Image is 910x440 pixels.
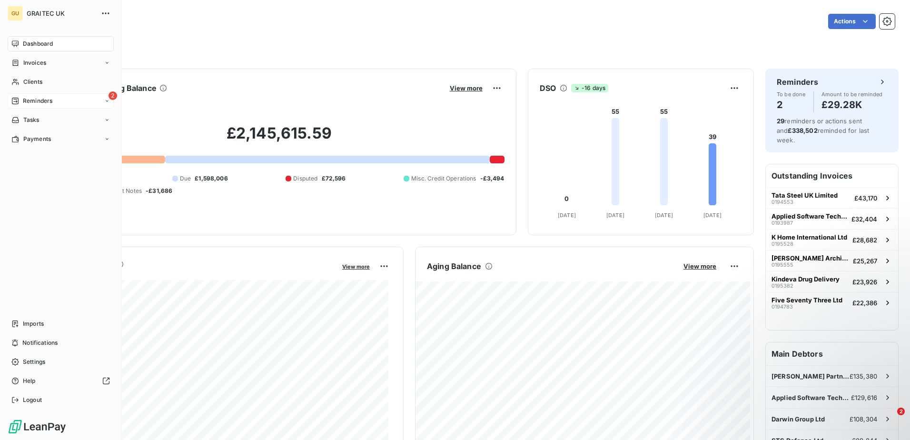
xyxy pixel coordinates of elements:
span: Invoices [23,59,46,67]
span: Settings [23,358,45,366]
img: Logo LeanPay [8,419,67,434]
span: Payments [23,135,51,143]
span: To be done [777,91,806,97]
span: Notifications [22,339,58,347]
span: Applied Software Technology, LLC [772,212,848,220]
span: £43,170 [854,194,877,202]
span: Imports [23,320,44,328]
button: Kindeva Drug Delivery0195382£23,926 [766,271,898,292]
span: Kindeva Drug Delivery [772,275,840,283]
span: 2 [109,91,117,100]
span: £25,267 [853,257,877,265]
tspan: [DATE] [655,212,673,219]
span: Clients [23,78,42,86]
span: Reminders [23,97,52,105]
span: Monthly Revenue [54,270,336,280]
h6: Reminders [777,76,818,88]
h6: Outstanding Invoices [766,164,898,187]
span: -£3,494 [480,174,504,183]
button: View more [681,262,719,270]
span: reminders or actions sent and reminded for last week. [777,117,869,144]
h6: Aging Balance [427,260,481,272]
span: Misc. Credit Operations [411,174,476,183]
span: 0195555 [772,262,793,268]
tspan: [DATE] [703,212,722,219]
tspan: [DATE] [558,212,576,219]
span: [PERSON_NAME] Architects Limited [772,254,849,262]
h6: Main Debtors [766,342,898,365]
span: Dashboard [23,40,53,48]
h4: £29.28K [821,97,883,112]
span: Tata Steel UK Limited [772,191,838,199]
iframe: Intercom notifications message [720,348,910,414]
span: 0194553 [772,199,793,205]
span: £23,926 [852,278,877,286]
button: Tata Steel UK Limited0194553£43,170 [766,187,898,208]
span: 0195382 [772,283,793,289]
button: Five Seventy Three Ltd0194783£22,386 [766,292,898,313]
span: £22,386 [852,299,877,307]
h2: £2,145,615.59 [54,124,504,152]
span: View more [683,262,716,270]
span: £28,682 [852,236,877,244]
button: K Home International Ltd0195528£28,682 [766,229,898,250]
iframe: Intercom live chat [878,408,900,430]
button: Actions [828,14,876,29]
span: View more [450,84,483,92]
span: K Home International Ltd [772,233,847,241]
h6: DSO [540,82,556,94]
span: £338,502 [788,127,817,134]
span: Five Seventy Three Ltd [772,296,842,304]
span: 0195528 [772,241,793,247]
h4: 2 [777,97,806,112]
button: [PERSON_NAME] Architects Limited0195555£25,267 [766,250,898,271]
button: Applied Software Technology, LLC0193987£32,404 [766,208,898,229]
span: 0193987 [772,220,793,226]
span: Amount to be reminded [821,91,883,97]
tspan: [DATE] [606,212,624,219]
span: View more [342,263,370,270]
span: Logout [23,396,42,404]
span: -16 days [571,84,608,92]
span: -£31,686 [146,187,172,195]
span: £1,598,006 [195,174,228,183]
span: Due [180,174,191,183]
span: 0194783 [772,304,793,310]
span: 2 [897,408,905,415]
span: Tasks [23,116,40,124]
span: Darwin Group Ltd [772,415,825,423]
button: View more [447,84,485,92]
span: £32,404 [851,215,877,223]
span: £72,596 [322,174,346,183]
button: View more [339,262,373,270]
a: Help [8,373,114,389]
span: £108,304 [850,415,877,423]
span: GRAITEC UK [27,10,95,17]
span: Help [23,377,36,385]
span: Disputed [293,174,317,183]
span: 29 [777,117,784,125]
div: GU [8,6,23,21]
